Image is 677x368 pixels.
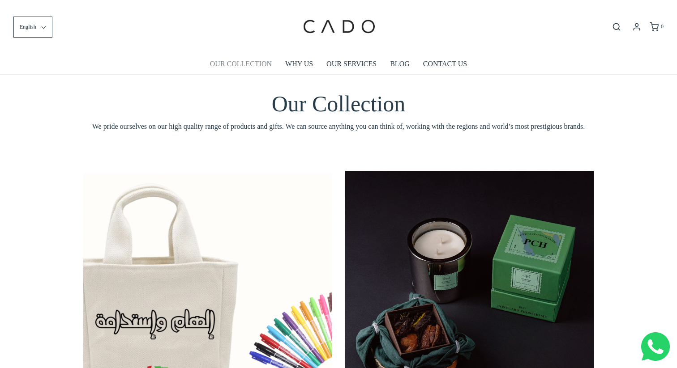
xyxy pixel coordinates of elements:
[300,7,377,47] img: cadogifting
[210,54,272,74] a: OUR COLLECTION
[326,54,377,74] a: OUR SERVICES
[608,22,625,32] button: Open search bar
[83,121,594,132] span: We pride ourselves on our high quality range of products and gifts. We can source anything you ca...
[661,23,664,30] span: 0
[255,1,284,8] span: Last name
[649,22,664,31] a: 0
[423,54,467,74] a: CONTACT US
[255,38,300,45] span: Company name
[285,54,313,74] a: WHY US
[13,17,52,38] button: English
[272,91,406,116] span: Our Collection
[20,23,36,31] span: English
[641,332,670,361] img: Whatsapp
[390,54,410,74] a: BLOG
[255,74,298,81] span: Number of gifts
